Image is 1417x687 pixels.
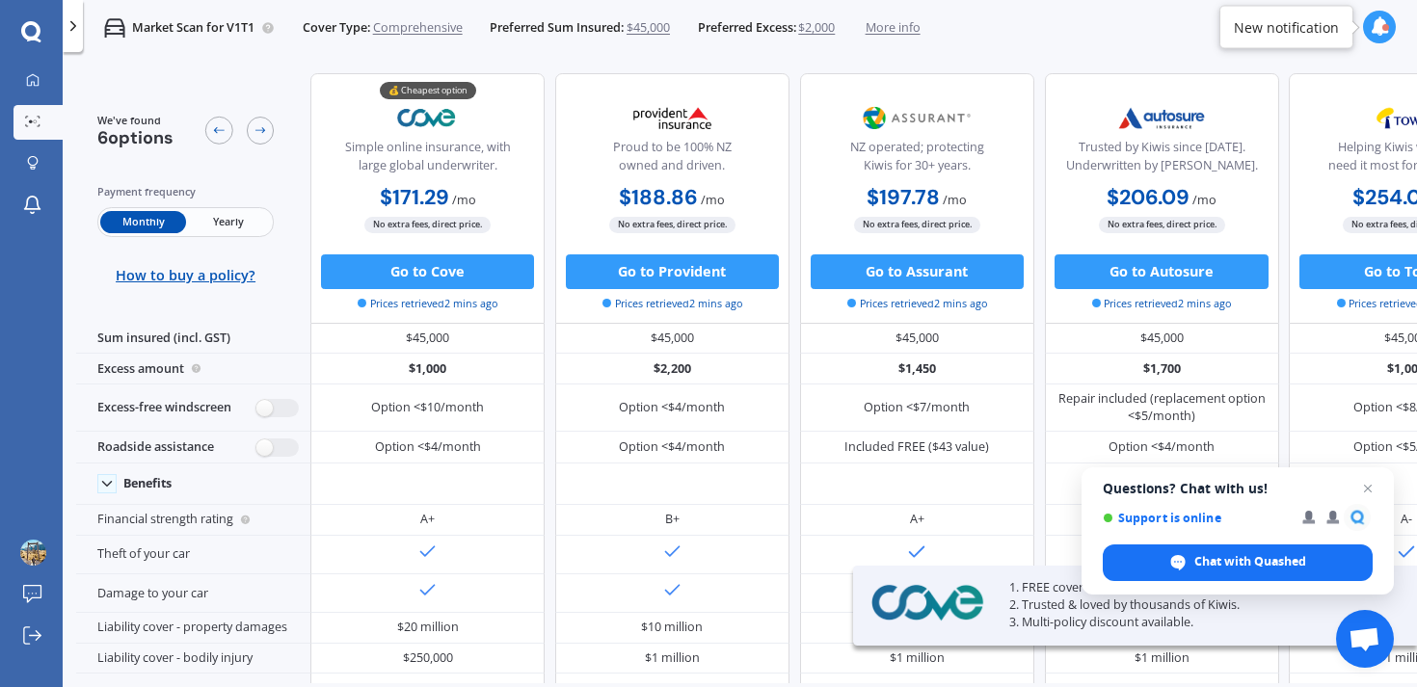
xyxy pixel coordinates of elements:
span: Cover Type: [303,19,370,37]
img: Cove.webp [867,581,988,625]
span: We've found [97,113,174,128]
div: Benefits [123,476,172,491]
div: $250,000 [403,649,453,667]
span: Preferred Excess: [698,19,796,37]
span: / mo [1192,192,1216,208]
div: Included FREE ($43 value) [844,438,989,456]
div: $1,450 [800,354,1034,384]
img: Autosure.webp [1105,96,1219,140]
span: No extra fees, direct price. [609,217,735,233]
div: $2,200 [555,354,789,384]
div: Excess amount [76,354,310,384]
img: ACg8ocJzK2kHVQHdaC9dHK-FfmjW8w7DYDP2WimSjIMNEJyeunz1ICE=s96-c [20,540,46,566]
span: 6 options [97,126,174,149]
span: $45,000 [627,19,670,37]
button: Go to Autosure [1055,254,1268,289]
div: Liability cover - bodily injury [76,644,310,674]
div: Trusted by Kiwis since [DATE]. Underwritten by [PERSON_NAME]. [1059,139,1264,182]
span: Prices retrieved 2 mins ago [358,296,497,311]
div: A+ [910,511,924,528]
button: Go to Assurant [811,254,1024,289]
div: A+ [420,511,435,528]
b: $188.86 [619,184,698,211]
div: New notification [1234,17,1339,37]
div: Roadside assistance [76,432,310,462]
div: $1,000 [310,354,545,384]
span: $2,000 [798,19,835,37]
b: $197.78 [867,184,940,211]
b: $206.09 [1107,184,1190,211]
span: No extra fees, direct price. [854,217,980,233]
span: Prices retrieved 2 mins ago [1092,296,1232,311]
div: Chat with Quashed [1103,544,1373,581]
div: $1 million [645,649,700,667]
div: Proud to be 100% NZ owned and driven. [570,139,774,182]
div: $1,700 [1045,354,1279,384]
p: Market Scan for V1T1 [132,19,254,37]
span: / mo [943,192,967,208]
span: No extra fees, direct price. [364,217,491,233]
div: Open chat [1336,610,1394,668]
span: More info [866,19,921,37]
span: How to buy a policy? [116,267,255,284]
div: Excess-free windscreen [76,384,310,433]
div: Financial strength rating [76,505,310,536]
span: Close chat [1356,477,1379,500]
button: Go to Cove [321,254,534,289]
img: Assurant.png [860,96,975,140]
span: Prices retrieved 2 mins ago [847,296,987,311]
span: Prices retrieved 2 mins ago [602,296,742,311]
span: No extra fees, direct price. [1099,217,1225,233]
p: 2. Trusted & loved by thousands of Kiwis. [1009,596,1374,614]
div: Option <$4/month [619,438,725,456]
div: $1 million [890,649,945,667]
span: / mo [701,192,725,208]
div: Option <$4/month [1109,438,1215,456]
div: Repair included (replacement option <$5/month) [1057,390,1266,425]
img: Cove.webp [370,96,485,140]
p: 1. FREE cover for a month (up to $100) with Quashed. [1009,579,1374,596]
span: Monthly [100,211,185,233]
img: Provident.png [615,96,730,140]
img: car.f15378c7a67c060ca3f3.svg [104,17,125,39]
div: Theft of your car [76,536,310,574]
button: Go to Provident [566,254,779,289]
b: $171.29 [380,184,449,211]
span: Preferred Sum Insured: [490,19,624,37]
div: Option <$7/month [864,399,970,416]
div: $45,000 [800,324,1034,355]
div: $20 million [397,619,459,636]
div: $10 million [641,619,703,636]
div: NZ operated; protecting Kiwis for 30+ years. [815,139,1019,182]
div: B+ [665,511,680,528]
span: Yearly [186,211,271,233]
div: $45,000 [555,324,789,355]
div: Simple online insurance, with large global underwriter. [326,139,530,182]
div: Payment frequency [97,183,275,200]
div: $1 million [1135,649,1190,667]
div: $45,000 [310,324,545,355]
p: 3. Multi-policy discount available. [1009,614,1374,631]
div: Sum insured (incl. GST) [76,324,310,355]
span: Chat with Quashed [1194,553,1306,570]
div: Damage to your car [76,574,310,613]
span: / mo [452,192,476,208]
div: Option <$4/month [619,399,725,416]
span: Support is online [1103,511,1289,525]
span: Comprehensive [373,19,463,37]
div: 💰 Cheapest option [380,82,476,99]
span: Questions? Chat with us! [1103,481,1373,496]
div: Option <$10/month [371,399,484,416]
div: Option <$4/month [375,438,481,456]
div: Liability cover - property damages [76,613,310,644]
div: $45,000 [1045,324,1279,355]
div: A- [1401,511,1412,528]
